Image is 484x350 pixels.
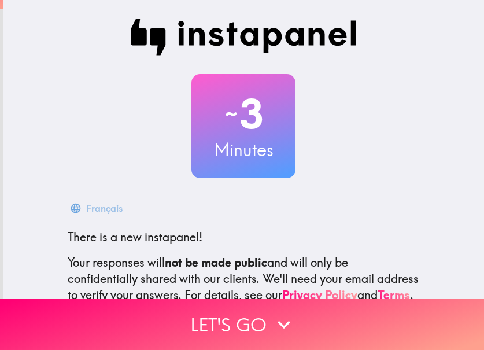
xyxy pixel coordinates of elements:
[86,200,123,216] div: Français
[282,288,357,302] a: Privacy Policy
[223,97,239,131] span: ~
[68,230,202,244] span: There is a new instapanel!
[191,138,295,162] h3: Minutes
[68,255,419,303] p: Your responses will and will only be confidentially shared with our clients. We'll need your emai...
[165,255,267,270] b: not be made public
[68,197,127,220] button: Français
[378,288,410,302] a: Terms
[191,90,295,138] h2: 3
[130,19,357,56] img: Instapanel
